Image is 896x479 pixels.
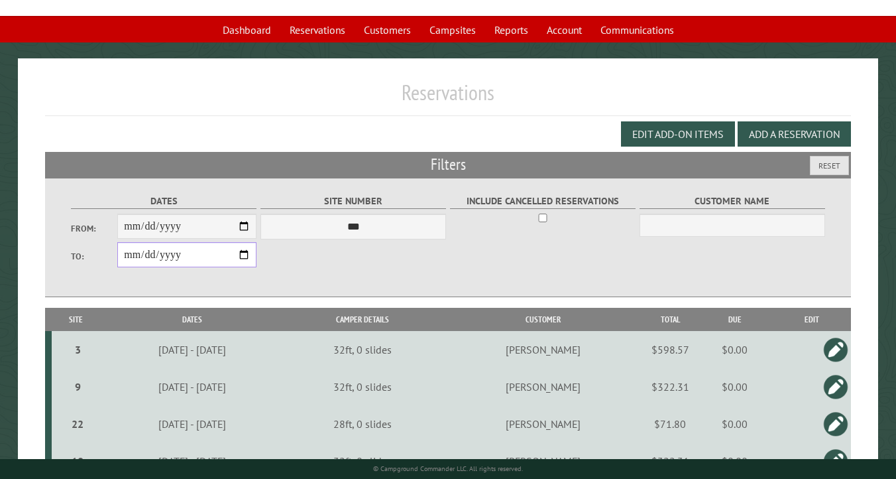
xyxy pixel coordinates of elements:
[356,17,419,42] a: Customers
[442,331,644,368] td: [PERSON_NAME]
[283,308,442,331] th: Camper Details
[442,405,644,443] td: [PERSON_NAME]
[644,331,697,368] td: $598.57
[640,194,825,209] label: Customer Name
[373,464,523,473] small: © Campground Commander LLC. All rights reserved.
[644,308,697,331] th: Total
[45,152,852,177] h2: Filters
[450,194,636,209] label: Include Cancelled Reservations
[71,222,117,235] label: From:
[592,17,682,42] a: Communications
[52,308,101,331] th: Site
[103,454,281,468] div: [DATE] - [DATE]
[260,194,446,209] label: Site Number
[773,308,851,331] th: Edit
[697,368,773,405] td: $0.00
[621,121,735,147] button: Edit Add-on Items
[71,250,117,263] label: To:
[738,121,851,147] button: Add a Reservation
[283,368,442,405] td: 32ft, 0 slides
[71,194,256,209] label: Dates
[539,17,590,42] a: Account
[45,80,852,116] h1: Reservations
[103,417,281,431] div: [DATE] - [DATE]
[421,17,484,42] a: Campsites
[57,380,99,393] div: 9
[283,405,442,443] td: 28ft, 0 slides
[57,454,99,468] div: 18
[57,417,99,431] div: 22
[697,331,773,368] td: $0.00
[101,308,284,331] th: Dates
[103,343,281,356] div: [DATE] - [DATE]
[442,368,644,405] td: [PERSON_NAME]
[215,17,279,42] a: Dashboard
[283,331,442,368] td: 32ft, 0 slides
[644,368,697,405] td: $322.31
[442,308,644,331] th: Customer
[697,405,773,443] td: $0.00
[103,380,281,393] div: [DATE] - [DATE]
[644,405,697,443] td: $71.80
[486,17,536,42] a: Reports
[282,17,353,42] a: Reservations
[810,156,849,175] button: Reset
[697,308,773,331] th: Due
[57,343,99,356] div: 3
